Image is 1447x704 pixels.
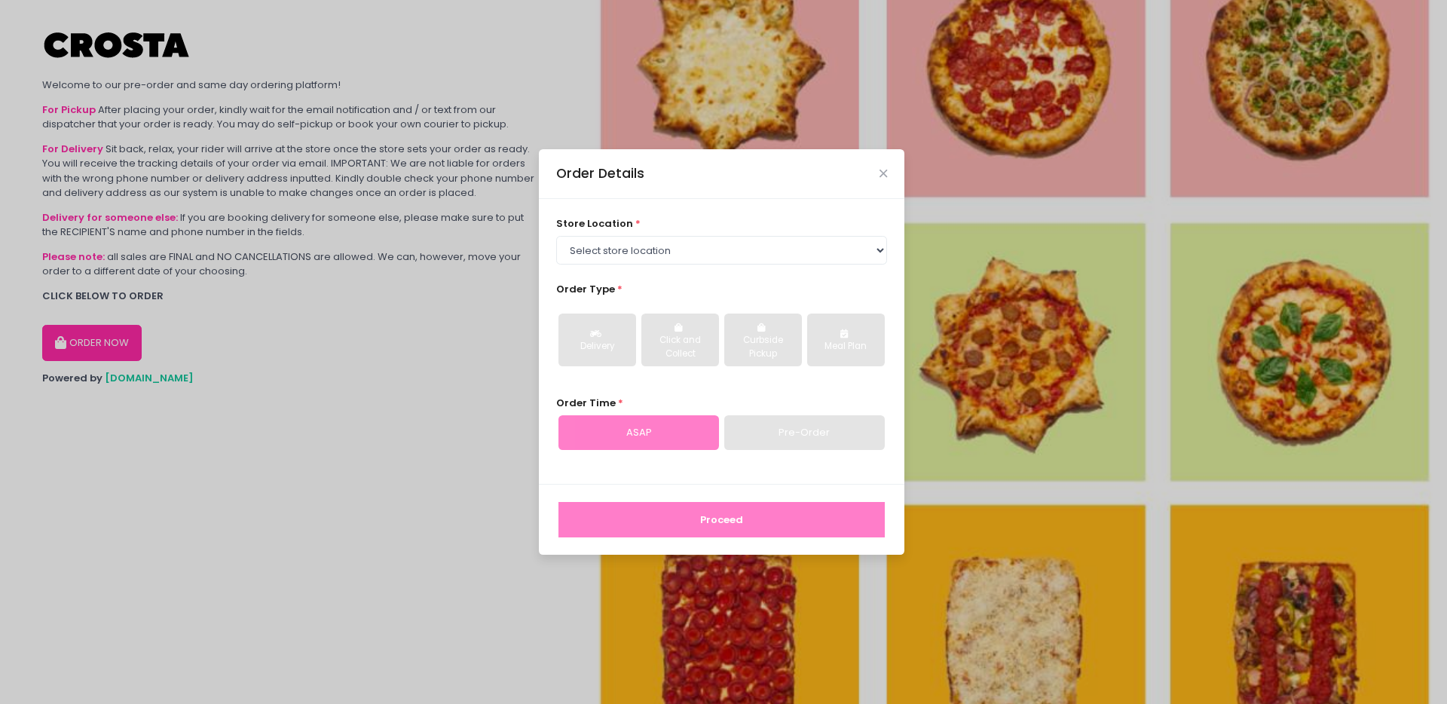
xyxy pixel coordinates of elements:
[556,164,644,183] div: Order Details
[569,340,626,354] div: Delivery
[880,170,887,177] button: Close
[735,334,791,360] div: Curbside Pickup
[818,340,874,354] div: Meal Plan
[641,314,719,366] button: Click and Collect
[556,396,616,410] span: Order Time
[556,216,633,231] span: store location
[558,314,636,366] button: Delivery
[556,282,615,296] span: Order Type
[652,334,708,360] div: Click and Collect
[807,314,885,366] button: Meal Plan
[724,314,802,366] button: Curbside Pickup
[558,502,885,538] button: Proceed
